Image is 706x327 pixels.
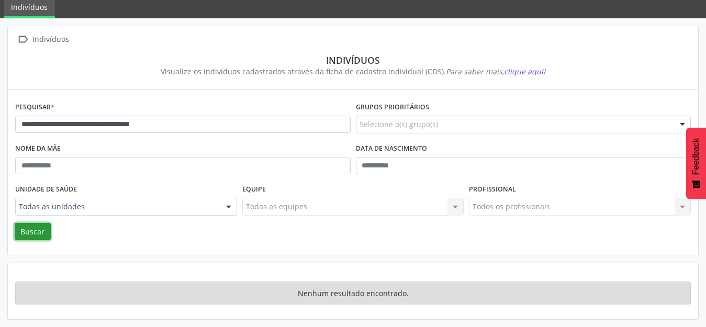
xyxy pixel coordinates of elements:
label: Grupos prioritários [356,99,429,116]
label: Profissional [469,182,516,198]
div: Indivíduos [30,32,71,47]
div: Visualize os indivíduos cadastrados através da ficha de cadastro individual (CDS). [23,66,683,77]
div: Nenhum resultado encontrado. [15,281,691,305]
label: Equipe [242,182,266,198]
label: Unidade de saúde [15,182,77,198]
span: clique aqui! [504,66,545,76]
span: Selecione o(s) grupo(s) [360,119,438,130]
i:  [15,32,30,47]
span: Todas as unidades [19,201,216,212]
i: Para saber mais, [446,66,545,76]
label: Pesquisar [15,99,54,116]
span: Feedback [691,138,701,175]
button: Buscar [15,223,51,241]
label: Nome da mãe [15,141,61,157]
button: Feedback - Mostrar pesquisa [686,128,706,199]
div: Indivíduos [23,54,683,66]
label: Data de nascimento [356,141,427,157]
a:  Indivíduos [15,32,71,47]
